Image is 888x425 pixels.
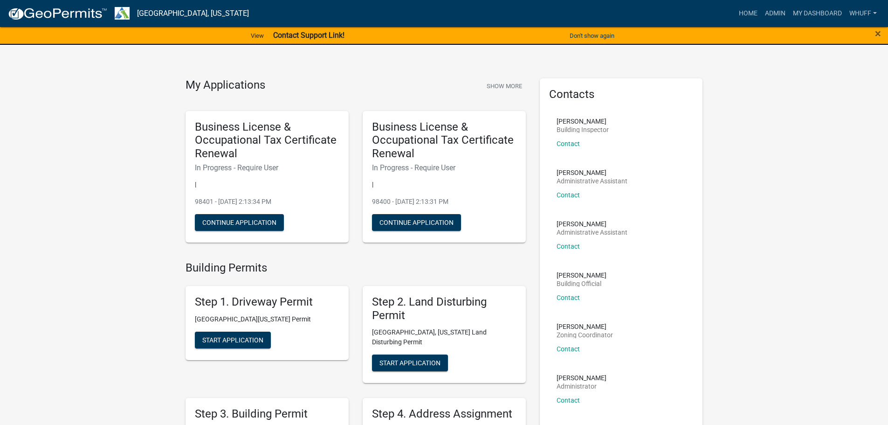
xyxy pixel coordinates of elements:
button: Continue Application [372,214,461,231]
button: Start Application [195,332,271,348]
p: Zoning Coordinator [557,332,613,338]
a: View [247,28,268,43]
h4: Building Permits [186,261,526,275]
button: Start Application [372,355,448,371]
a: Admin [761,5,789,22]
button: Don't show again [566,28,618,43]
a: Contact [557,294,580,301]
button: Show More [483,78,526,94]
h5: Business License & Occupational Tax Certificate Renewal [195,120,339,160]
h5: Step 1. Driveway Permit [195,295,339,309]
h5: Step 4. Address Assignment [372,407,516,421]
span: × [875,27,881,40]
p: Administrative Assistant [557,178,627,184]
p: Building Inspector [557,126,609,133]
h5: Contacts [549,88,694,101]
p: [PERSON_NAME] [557,375,606,381]
button: Continue Application [195,214,284,231]
a: Home [735,5,761,22]
a: [GEOGRAPHIC_DATA], [US_STATE] [137,6,249,21]
h4: My Applications [186,78,265,92]
p: [PERSON_NAME] [557,169,627,176]
a: Contact [557,397,580,404]
a: Contact [557,140,580,147]
p: [PERSON_NAME] [557,272,606,279]
p: 98400 - [DATE] 2:13:31 PM [372,197,516,207]
p: [GEOGRAPHIC_DATA], [US_STATE] Land Disturbing Permit [372,327,516,347]
h6: In Progress - Require User [195,163,339,172]
p: | [195,180,339,189]
a: My Dashboard [789,5,846,22]
p: Administrative Assistant [557,229,627,236]
a: Contact [557,191,580,199]
p: 98401 - [DATE] 2:13:34 PM [195,197,339,207]
p: | [372,180,516,189]
p: [PERSON_NAME] [557,118,609,125]
button: Close [875,28,881,39]
p: [PERSON_NAME] [557,221,627,227]
span: Start Application [379,359,441,367]
h5: Business License & Occupational Tax Certificate Renewal [372,120,516,160]
strong: Contact Support Link! [273,31,344,40]
h5: Step 2. Land Disturbing Permit [372,295,516,322]
a: whuff [846,5,881,22]
p: [GEOGRAPHIC_DATA][US_STATE] Permit [195,314,339,324]
p: [PERSON_NAME] [557,323,613,330]
h5: Step 3. Building Permit [195,407,339,421]
p: Building Official [557,280,606,287]
img: Troup County, Georgia [115,7,130,20]
span: Start Application [202,336,263,343]
h6: In Progress - Require User [372,163,516,172]
a: Contact [557,345,580,353]
a: Contact [557,243,580,250]
p: Administrator [557,383,606,390]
